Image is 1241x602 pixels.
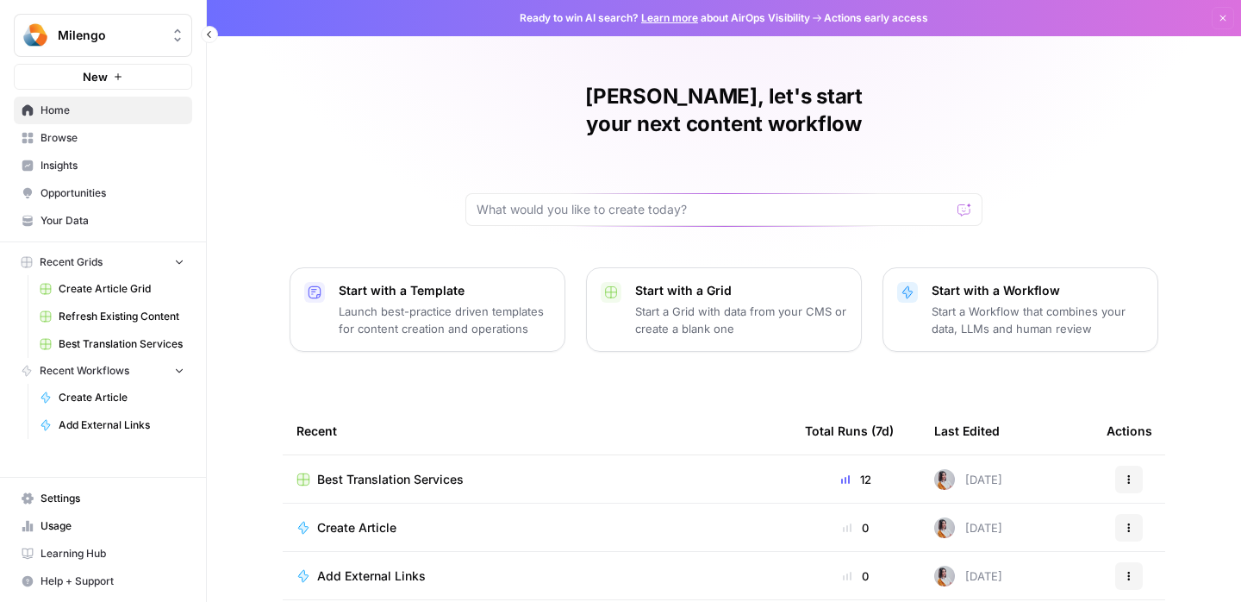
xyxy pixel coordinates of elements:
a: Insights [14,152,192,179]
a: Settings [14,485,192,512]
span: Your Data [41,213,184,229]
a: Create Article [296,519,777,536]
div: 0 [805,519,907,536]
a: Add External Links [296,568,777,585]
span: Help + Support [41,574,184,589]
span: Recent Workflows [40,363,129,379]
div: Actions [1107,407,1152,455]
p: Launch best-practice driven templates for content creation and operations [339,303,551,337]
span: Refresh Existing Content [59,309,184,324]
span: Add External Links [317,568,426,585]
div: 0 [805,568,907,585]
img: wqouze03vak4o7r0iykpfqww9cw8 [934,566,955,586]
span: Create Article Grid [59,281,184,297]
a: Your Data [14,207,192,235]
a: Add External Links [32,411,192,439]
div: [DATE] [934,566,1002,586]
img: wqouze03vak4o7r0iykpfqww9cw8 [934,469,955,490]
div: 12 [805,471,907,488]
span: Actions early access [824,10,928,26]
span: Home [41,103,184,118]
p: Start with a Workflow [932,282,1144,299]
div: Recent [296,407,777,455]
span: Browse [41,130,184,146]
p: Start with a Template [339,282,551,299]
span: Opportunities [41,185,184,201]
a: Best Translation Services [32,330,192,358]
p: Start a Workflow that combines your data, LLMs and human review [932,303,1144,337]
span: Recent Grids [40,254,103,270]
input: What would you like to create today? [477,201,951,218]
a: Browse [14,124,192,152]
p: Start a Grid with data from your CMS or create a blank one [635,303,847,337]
a: Home [14,97,192,124]
span: Ready to win AI search? about AirOps Visibility [520,10,810,26]
a: Create Article Grid [32,275,192,303]
a: Refresh Existing Content [32,303,192,330]
a: Create Article [32,384,192,411]
button: Recent Workflows [14,358,192,384]
span: Learning Hub [41,546,184,561]
div: [DATE] [934,517,1002,538]
p: Start with a Grid [635,282,847,299]
span: Best Translation Services [317,471,464,488]
a: Opportunities [14,179,192,207]
a: Usage [14,512,192,540]
div: [DATE] [934,469,1002,490]
div: Total Runs (7d) [805,407,894,455]
button: Help + Support [14,568,192,595]
span: Insights [41,158,184,173]
button: Recent Grids [14,249,192,275]
div: Last Edited [934,407,1000,455]
img: Milengo Logo [20,20,51,51]
span: Best Translation Services [59,336,184,352]
button: Workspace: Milengo [14,14,192,57]
button: Start with a TemplateLaunch best-practice driven templates for content creation and operations [290,267,565,352]
a: Learn more [641,11,698,24]
span: New [83,68,108,85]
img: wqouze03vak4o7r0iykpfqww9cw8 [934,517,955,538]
span: Create Article [59,390,184,405]
span: Settings [41,491,184,506]
button: Start with a WorkflowStart a Workflow that combines your data, LLMs and human review [882,267,1158,352]
h1: [PERSON_NAME], let's start your next content workflow [465,83,982,138]
span: Create Article [317,519,396,536]
span: Add External Links [59,417,184,433]
span: Usage [41,518,184,534]
span: Milengo [58,27,162,44]
a: Best Translation Services [296,471,777,488]
button: New [14,64,192,90]
button: Start with a GridStart a Grid with data from your CMS or create a blank one [586,267,862,352]
a: Learning Hub [14,540,192,568]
